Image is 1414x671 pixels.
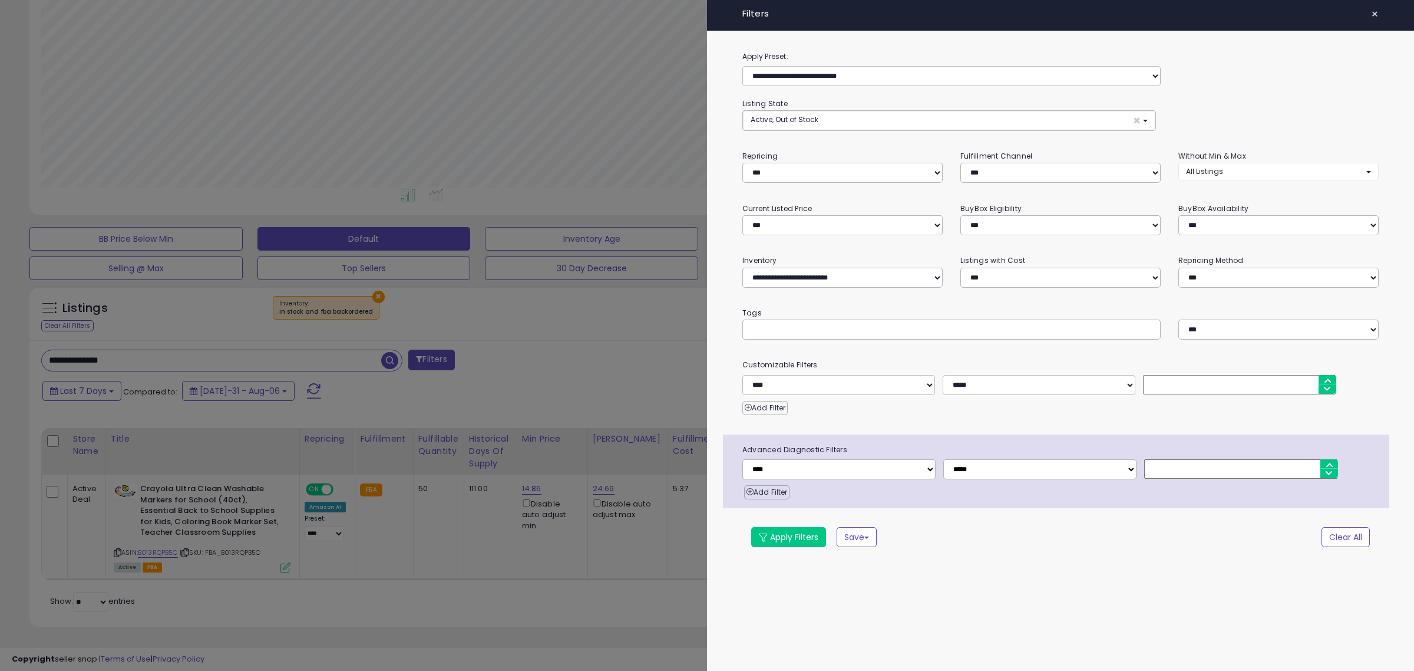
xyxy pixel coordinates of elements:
button: Add Filter [744,485,789,499]
span: Active, Out of Stock [751,114,818,124]
small: Inventory [742,255,777,265]
small: Fulfillment Channel [960,151,1032,161]
button: Apply Filters [751,527,826,547]
span: × [1371,6,1379,22]
label: Apply Preset: [734,50,1387,63]
small: Listing State [742,98,788,108]
small: Listings with Cost [960,255,1025,265]
small: Repricing Method [1178,255,1244,265]
button: × [1366,6,1383,22]
span: × [1133,114,1141,127]
button: Add Filter [742,401,788,415]
small: Repricing [742,151,778,161]
button: Active, Out of Stock × [743,111,1155,130]
small: BuyBox Availability [1178,203,1248,213]
span: All Listings [1186,166,1223,176]
h4: Filters [742,9,1379,19]
small: Tags [734,307,1387,320]
small: Customizable Filters [734,358,1387,371]
button: Save [837,527,877,547]
small: Current Listed Price [742,203,812,213]
small: BuyBox Eligibility [960,203,1022,213]
button: All Listings [1178,163,1379,180]
small: Without Min & Max [1178,151,1246,161]
button: Clear All [1322,527,1370,547]
span: Advanced Diagnostic Filters [734,443,1389,456]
